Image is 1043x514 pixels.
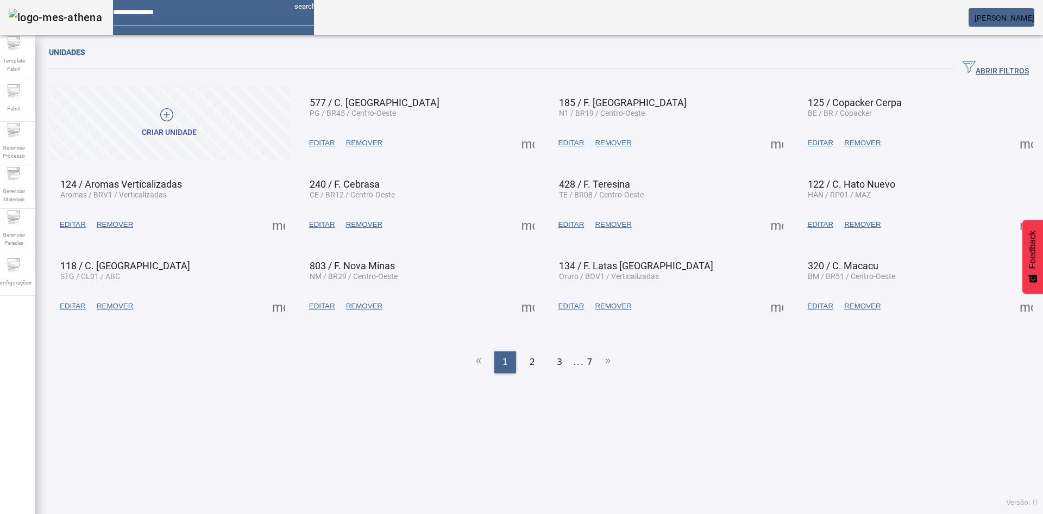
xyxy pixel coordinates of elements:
[589,133,637,153] button: REMOVER
[269,296,288,316] button: Mais
[975,14,1034,22] span: [PERSON_NAME]
[963,60,1029,77] span: ABRIR FILTROS
[559,97,687,108] span: 185 / F. [GEOGRAPHIC_DATA]
[557,356,562,369] span: 3
[97,301,133,312] span: REMOVER
[60,219,86,230] span: EDITAR
[559,109,645,117] span: N1 / BR19 / Centro-Oeste
[530,356,535,369] span: 2
[54,215,91,234] button: EDITAR
[844,301,881,312] span: REMOVER
[309,219,335,230] span: EDITAR
[808,109,872,117] span: BE / BR / Copacker
[807,301,833,312] span: EDITAR
[839,133,886,153] button: REMOVER
[310,97,439,108] span: 577 / C. [GEOGRAPHIC_DATA]
[54,296,91,316] button: EDITAR
[1028,231,1038,269] span: Feedback
[304,296,341,316] button: EDITAR
[767,296,787,316] button: Mais
[310,190,395,199] span: CE / BR12 / Centro-Oeste
[558,138,585,148] span: EDITAR
[142,127,197,138] div: Criar unidade
[573,351,584,373] li: ...
[558,219,585,230] span: EDITAR
[553,296,590,316] button: EDITAR
[1016,215,1036,234] button: Mais
[558,301,585,312] span: EDITAR
[808,260,878,271] span: 320 / C. Macacu
[346,301,382,312] span: REMOVER
[304,133,341,153] button: EDITAR
[9,9,102,26] img: logo-mes-athena
[802,296,839,316] button: EDITAR
[60,190,167,199] span: Aromas / BRV1 / Verticalizadas
[304,215,341,234] button: EDITAR
[310,109,396,117] span: PG / BR45 / Centro-Oeste
[310,178,380,190] span: 240 / F. Cebrasa
[60,178,182,190] span: 124 / Aromas Verticalizadas
[309,301,335,312] span: EDITAR
[802,133,839,153] button: EDITAR
[310,260,395,271] span: 803 / F. Nova Minas
[91,215,139,234] button: REMOVER
[808,97,902,108] span: 125 / Copacker Cerpa
[1006,499,1038,506] span: Versão: ()
[518,296,538,316] button: Mais
[589,215,637,234] button: REMOVER
[60,301,86,312] span: EDITAR
[844,138,881,148] span: REMOVER
[553,133,590,153] button: EDITAR
[60,272,120,281] span: STG / CL01 / ABC
[807,219,833,230] span: EDITAR
[595,138,631,148] span: REMOVER
[808,178,895,190] span: 122 / C. Hato Nuevo
[518,215,538,234] button: Mais
[4,101,23,116] span: Fabril
[767,133,787,153] button: Mais
[553,215,590,234] button: EDITAR
[49,86,290,160] button: Criar unidade
[346,138,382,148] span: REMOVER
[595,219,631,230] span: REMOVER
[954,59,1038,78] button: ABRIR FILTROS
[60,260,190,271] span: 118 / C. [GEOGRAPHIC_DATA]
[341,296,388,316] button: REMOVER
[808,272,895,281] span: BM / BR51 / Centro-Oeste
[559,190,644,199] span: TE / BR08 / Centro-Oeste
[97,219,133,230] span: REMOVER
[269,215,288,234] button: Mais
[767,215,787,234] button: Mais
[341,215,388,234] button: REMOVER
[91,296,139,316] button: REMOVER
[595,301,631,312] span: REMOVER
[310,272,398,281] span: NM / BR29 / Centro-Oeste
[309,138,335,148] span: EDITAR
[1022,220,1043,294] button: Feedback - Mostrar pesquisa
[518,133,538,153] button: Mais
[839,296,886,316] button: REMOVER
[587,351,592,373] li: 7
[589,296,637,316] button: REMOVER
[807,138,833,148] span: EDITAR
[559,178,630,190] span: 428 / F. Teresina
[1016,133,1036,153] button: Mais
[341,133,388,153] button: REMOVER
[802,215,839,234] button: EDITAR
[844,219,881,230] span: REMOVER
[346,219,382,230] span: REMOVER
[808,190,871,199] span: HAN / RP01 / MAZ
[839,215,886,234] button: REMOVER
[559,260,713,271] span: 134 / F. Latas [GEOGRAPHIC_DATA]
[559,272,659,281] span: Oruro / BOV1 / Verticalizadas
[1016,296,1036,316] button: Mais
[49,48,85,57] span: Unidades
